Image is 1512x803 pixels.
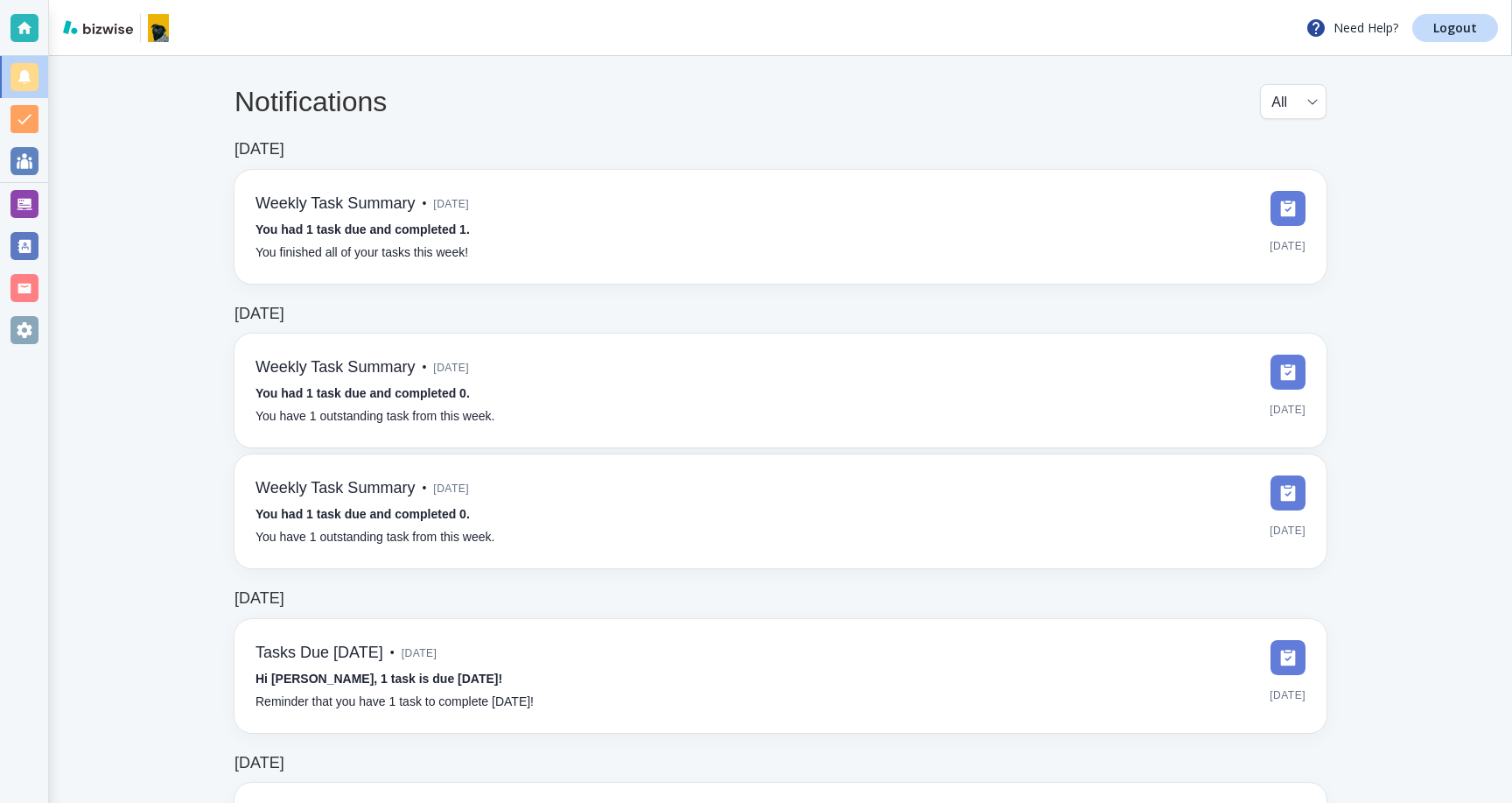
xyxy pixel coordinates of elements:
[255,528,494,547] p: You have 1 outstanding task from this week.
[255,644,383,663] h6: Tasks Due [DATE]
[148,14,169,42] img: Neil's Web Design
[234,754,284,773] h6: [DATE]
[1270,518,1305,544] span: [DATE]
[234,140,284,159] h6: [DATE]
[255,358,415,377] h6: Weekly Task Summary
[390,644,395,663] p: •
[255,386,470,400] strong: You had 1 task due and completed 0.
[234,305,284,324] h6: [DATE]
[1305,18,1398,39] p: Need Help?
[234,85,387,118] h4: Notifications
[422,358,426,377] p: •
[255,407,494,426] p: You have 1 outstanding task from this week.
[255,479,415,498] h6: Weekly Task Summary
[1270,191,1305,226] img: DashboardSidebarTasks.svg
[255,194,415,214] h6: Weekly Task Summary
[1433,22,1477,34] p: Logout
[422,194,426,214] p: •
[234,589,284,609] h6: [DATE]
[255,222,470,236] strong: You had 1 task due and completed 1.
[1412,14,1498,42] a: Logout
[433,475,469,502] span: [DATE]
[422,479,426,498] p: •
[402,640,437,666] span: [DATE]
[255,243,468,263] p: You finished all of your tasks this week!
[255,507,470,521] strong: You had 1 task due and completed 0.
[1270,640,1305,675] img: DashboardSidebarTasks.svg
[433,355,469,381] span: [DATE]
[1270,233,1305,259] span: [DATE]
[234,334,1326,447] a: Weekly Task Summary•[DATE]You had 1 task due and completed 0.You have 1 outstanding task from thi...
[255,693,534,712] p: Reminder that you have 1 task to complete [DATE]!
[1270,355,1305,390] img: DashboardSidebarTasks.svg
[1270,682,1305,708] span: [DATE]
[234,619,1326,733] a: Tasks Due [DATE]•[DATE]Hi [PERSON_NAME], 1 task is due [DATE]!Reminder that you have 1 task to co...
[433,191,469,217] span: [DATE]
[1271,85,1315,118] div: All
[234,454,1326,568] a: Weekly Task Summary•[DATE]You had 1 task due and completed 0.You have 1 outstanding task from thi...
[63,20,133,34] img: bizwise
[234,170,1326,284] a: Weekly Task Summary•[DATE]You had 1 task due and completed 1.You finished all of your tasks this ...
[1270,397,1305,423] span: [DATE]
[1270,475,1305,511] img: DashboardSidebarTasks.svg
[255,672,502,686] strong: Hi [PERSON_NAME], 1 task is due [DATE]!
